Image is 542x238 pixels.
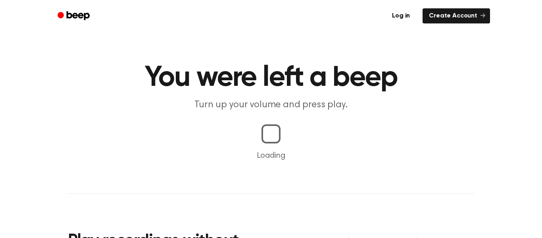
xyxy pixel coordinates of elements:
[119,99,423,112] p: Turn up your volume and press play.
[423,8,490,23] a: Create Account
[68,64,474,92] h1: You were left a beep
[52,8,97,24] a: Beep
[10,150,532,162] p: Loading
[384,7,418,25] a: Log in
